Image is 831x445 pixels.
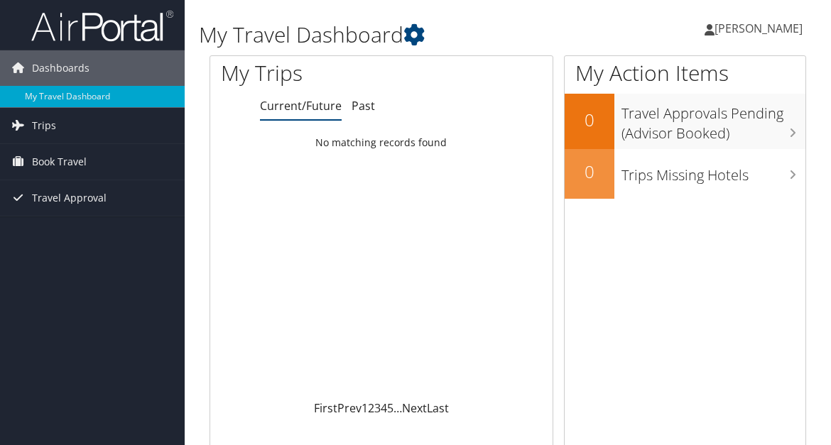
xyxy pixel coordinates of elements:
[565,58,805,88] h1: My Action Items
[352,98,375,114] a: Past
[402,400,427,416] a: Next
[32,108,56,143] span: Trips
[368,400,374,416] a: 2
[374,400,381,416] a: 3
[32,180,107,216] span: Travel Approval
[705,7,817,50] a: [PERSON_NAME]
[314,400,337,416] a: First
[31,9,173,43] img: airportal-logo.png
[565,94,805,148] a: 0Travel Approvals Pending (Advisor Booked)
[565,149,805,199] a: 0Trips Missing Hotels
[32,50,89,86] span: Dashboards
[32,144,87,180] span: Book Travel
[427,400,449,416] a: Last
[337,400,362,416] a: Prev
[387,400,393,416] a: 5
[362,400,368,416] a: 1
[393,400,402,416] span: …
[210,130,553,155] td: No matching records found
[260,98,342,114] a: Current/Future
[221,58,399,88] h1: My Trips
[621,97,805,143] h3: Travel Approvals Pending (Advisor Booked)
[621,158,805,185] h3: Trips Missing Hotels
[199,20,611,50] h1: My Travel Dashboard
[565,160,614,184] h2: 0
[715,21,803,36] span: [PERSON_NAME]
[381,400,387,416] a: 4
[565,108,614,132] h2: 0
